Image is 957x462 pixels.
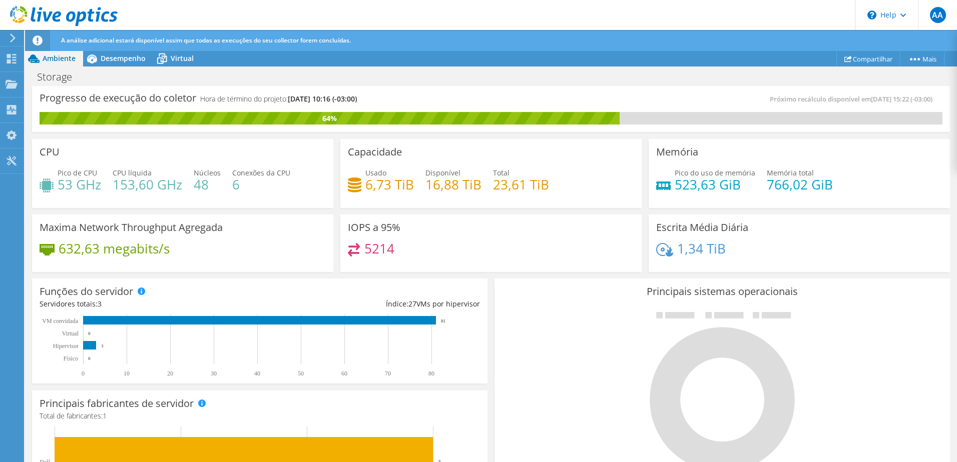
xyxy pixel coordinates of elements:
h4: 16,88 TiB [425,179,482,190]
text: 3 [101,343,104,348]
h4: 53 GHz [58,179,101,190]
h3: Memória [656,146,698,157]
span: Virtual [171,53,194,63]
h4: 153,60 GHz [113,179,182,190]
text: 40 [254,370,260,377]
span: [DATE] 15:22 (-03:00) [871,94,932,103]
text: 30 [211,370,217,377]
h3: CPU [40,146,60,157]
text: 10 [124,370,130,377]
span: Disponível [425,168,460,177]
text: 20 [167,370,173,377]
h4: 1,34 TiB [677,243,726,254]
h3: Principais sistemas operacionais [502,286,942,297]
span: Próximo recálculo disponível em [770,94,937,103]
text: 0 [88,356,91,361]
span: Ambiente [43,53,76,63]
span: Total [493,168,510,177]
span: Conexões da CPU [232,168,290,177]
span: Usado [365,168,386,177]
h4: 632,63 megabits/s [59,243,170,254]
span: 27 [408,299,416,308]
span: Memória total [767,168,814,177]
text: 0 [82,370,85,377]
h4: Hora de término do projeto: [200,93,357,104]
text: 60 [341,370,347,377]
h3: Capacidade [348,146,402,157]
text: 0 [88,331,91,336]
tspan: Físico [64,355,78,362]
h3: Escrita Média Diária [656,222,748,233]
h3: Funções do servidor [40,286,133,297]
h4: 766,02 GiB [767,179,833,190]
text: VM convidada [42,317,78,324]
h3: Principais fabricantes de servidor [40,398,194,409]
span: Desempenho [101,53,146,63]
div: 64% [40,113,620,124]
svg: \n [867,10,876,19]
h4: 23,61 TiB [493,179,549,190]
div: Servidores totais: [40,298,260,309]
h4: Total de fabricantes: [40,410,480,421]
text: 81 [441,318,445,323]
span: [DATE] 10:16 (-03:00) [288,94,357,103]
text: Hipervisor [53,342,79,349]
text: Virtual [62,330,79,337]
a: Compartilhar [836,51,900,66]
div: Índice: VMs por hipervisor [260,298,480,309]
h4: 6 [232,179,290,190]
span: 1 [103,411,107,420]
span: A análise adicional estará disponível assim que todas as execuções do seu collector forem concluí... [61,36,351,44]
h1: Storage [33,71,88,82]
text: 80 [428,370,434,377]
text: 50 [298,370,304,377]
a: Mais [900,51,944,66]
h4: 5214 [364,243,394,254]
h4: 48 [194,179,221,190]
span: 3 [98,299,102,308]
text: 70 [385,370,391,377]
span: Pico do uso de memória [675,168,755,177]
span: Núcleos [194,168,221,177]
span: AA [930,7,946,23]
span: Pico de CPU [58,168,97,177]
h3: IOPS a 95% [348,222,400,233]
h4: 523,63 GiB [675,179,755,190]
h3: Maxima Network Throughput Agregada [40,222,223,233]
h4: 6,73 TiB [365,179,414,190]
span: CPU líquida [113,168,152,177]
